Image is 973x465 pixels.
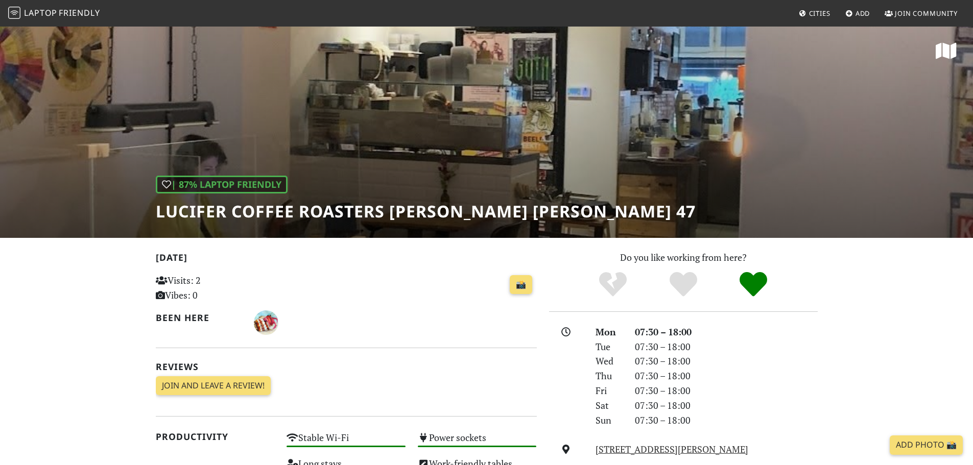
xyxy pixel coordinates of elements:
span: Friendly [59,7,100,18]
img: LaptopFriendly [8,7,20,19]
span: Laptop [24,7,57,18]
div: 07:30 – 18:00 [629,383,824,398]
div: No [578,271,648,299]
div: Sun [589,413,628,428]
p: Do you like working from here? [549,250,818,265]
div: Tue [589,339,628,354]
div: 07:30 – 18:00 [629,369,824,383]
div: 07:30 – 18:00 [629,354,824,369]
div: Mon [589,325,628,339]
div: 07:30 – 18:00 [629,325,824,339]
h2: Been here [156,312,242,323]
span: Joost Visser [254,315,278,328]
a: [STREET_ADDRESS][PERSON_NAME] [596,443,748,455]
div: 07:30 – 18:00 [629,398,824,413]
a: LaptopFriendly LaptopFriendly [8,5,100,22]
div: 07:30 – 18:00 [629,413,824,428]
h2: Reviews [156,361,537,372]
a: Join and leave a review! [156,376,271,396]
div: Yes [648,271,719,299]
span: Join Community [895,9,958,18]
a: Add Photo 📸 [890,435,963,455]
div: Is there Wi-Fi? [280,429,412,455]
a: Cities [795,4,835,22]
a: Join Community [881,4,962,22]
div: Definitely! [718,271,789,299]
span: Add [856,9,870,18]
div: Is it easy to find power sockets? [412,429,543,455]
img: 6320-joost.jpg [254,310,278,335]
h1: Lucifer Coffee Roasters [PERSON_NAME] [PERSON_NAME] 47 [156,202,696,221]
h2: [DATE] [156,252,537,267]
div: Wed [589,354,628,369]
a: 📸 [510,275,532,295]
div: Thu [589,369,628,383]
div: In general, do you like working from here? [156,176,288,193]
div: 07:30 – 18:00 [629,339,824,354]
p: Visits: 2 Vibes: 0 [156,273,275,303]
span: Cities [809,9,830,18]
a: Add [841,4,874,22]
div: Fri [589,383,628,398]
h2: Productivity [156,431,275,442]
div: Sat [589,398,628,413]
